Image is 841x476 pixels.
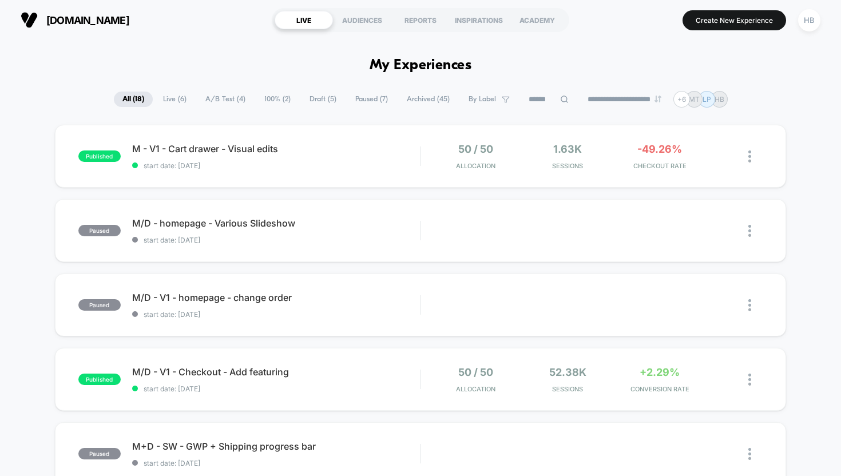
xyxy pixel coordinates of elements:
img: Visually logo [21,11,38,29]
span: Sessions [525,162,611,170]
span: Archived ( 45 ) [398,92,458,107]
span: start date: [DATE] [132,384,420,393]
span: published [78,150,121,162]
span: published [78,374,121,385]
p: MT [689,95,700,104]
span: 50 / 50 [458,366,493,378]
img: close [748,299,751,311]
span: -49.26% [637,143,682,155]
p: HB [715,95,724,104]
span: paused [78,448,121,459]
span: Sessions [525,385,611,393]
span: start date: [DATE] [132,310,420,319]
button: Create New Experience [683,10,786,30]
span: CHECKOUT RATE [617,162,703,170]
h1: My Experiences [370,57,472,74]
button: [DOMAIN_NAME] [17,11,133,29]
span: M - V1 - Cart drawer - Visual edits [132,143,420,154]
span: M+D - SW - GWP + Shipping progress bar [132,441,420,452]
div: LIVE [275,11,333,29]
span: M/D - V1 - homepage - change order [132,292,420,303]
span: 52.38k [549,366,586,378]
div: INSPIRATIONS [450,11,508,29]
span: All ( 18 ) [114,92,153,107]
span: paused [78,225,121,236]
span: [DOMAIN_NAME] [46,14,129,26]
span: +2.29% [640,366,680,378]
span: Allocation [456,385,495,393]
span: start date: [DATE] [132,161,420,170]
span: Allocation [456,162,495,170]
span: M/D - homepage - Various Slideshow [132,217,420,229]
p: LP [703,95,711,104]
button: HB [795,9,824,32]
span: M/D - V1 - Checkout - Add featuring [132,366,420,378]
div: REPORTS [391,11,450,29]
span: 1.63k [553,143,582,155]
span: start date: [DATE] [132,236,420,244]
img: end [654,96,661,102]
span: Paused ( 7 ) [347,92,396,107]
img: close [748,150,751,162]
span: A/B Test ( 4 ) [197,92,254,107]
span: Draft ( 5 ) [301,92,345,107]
span: CONVERSION RATE [617,385,703,393]
span: paused [78,299,121,311]
span: start date: [DATE] [132,459,420,467]
span: 100% ( 2 ) [256,92,299,107]
div: HB [798,9,820,31]
img: close [748,448,751,460]
div: ACADEMY [508,11,566,29]
span: 50 / 50 [458,143,493,155]
div: AUDIENCES [333,11,391,29]
span: By Label [469,95,496,104]
span: Live ( 6 ) [154,92,195,107]
img: close [748,225,751,237]
img: close [748,374,751,386]
div: + 6 [673,91,690,108]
